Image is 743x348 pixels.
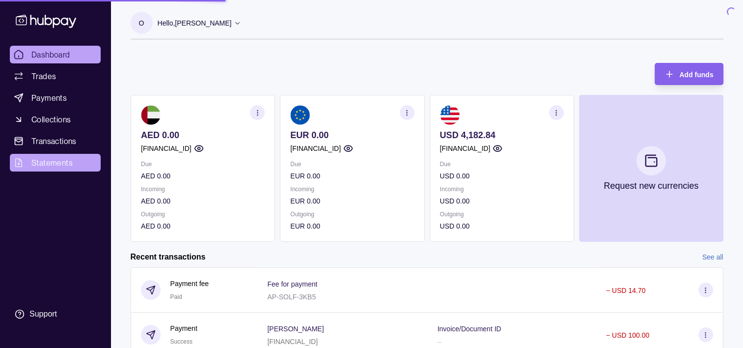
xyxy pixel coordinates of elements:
[440,209,563,220] p: Outgoing
[10,67,101,85] a: Trades
[290,130,414,141] p: EUR 0.00
[679,71,713,79] span: Add funds
[10,132,101,150] a: Transactions
[10,89,101,107] a: Payments
[438,325,501,333] p: Invoice/Document ID
[290,143,341,154] p: [FINANCIAL_ID]
[606,331,649,339] p: − USD 100.00
[10,111,101,128] a: Collections
[141,159,265,170] p: Due
[141,105,161,125] img: ae
[10,154,101,172] a: Statements
[141,209,265,220] p: Outgoing
[290,159,414,170] p: Due
[267,280,317,288] p: Fee for payment
[31,49,70,60] span: Dashboard
[29,309,57,319] div: Support
[170,293,182,300] span: Paid
[170,323,197,334] p: Payment
[158,18,232,29] p: Hello, [PERSON_NAME]
[290,196,414,206] p: EUR 0.00
[31,70,56,82] span: Trades
[290,209,414,220] p: Outgoing
[440,221,563,232] p: USD 0.00
[141,130,265,141] p: AED 0.00
[141,184,265,195] p: Incoming
[141,171,265,181] p: AED 0.00
[440,130,563,141] p: USD 4,182.84
[655,63,723,85] button: Add funds
[141,196,265,206] p: AED 0.00
[170,278,209,289] p: Payment fee
[440,184,563,195] p: Incoming
[578,95,723,242] button: Request new currencies
[267,293,316,301] p: AP-SOLF-3KB5
[170,338,193,345] span: Success
[31,92,67,104] span: Payments
[31,135,77,147] span: Transactions
[440,105,459,125] img: us
[131,252,206,262] h2: Recent transactions
[290,184,414,195] p: Incoming
[141,221,265,232] p: AED 0.00
[290,105,310,125] img: eu
[438,338,441,346] p: –
[267,338,318,346] p: [FINANCIAL_ID]
[10,304,101,324] a: Support
[31,114,71,125] span: Collections
[440,196,563,206] p: USD 0.00
[139,18,144,29] p: O
[440,159,563,170] p: Due
[31,157,73,169] span: Statements
[604,180,698,191] p: Request new currencies
[290,221,414,232] p: EUR 0.00
[267,325,324,333] p: [PERSON_NAME]
[440,143,490,154] p: [FINANCIAL_ID]
[606,287,646,294] p: − USD 14.70
[702,252,723,262] a: See all
[10,46,101,63] a: Dashboard
[290,171,414,181] p: EUR 0.00
[141,143,192,154] p: [FINANCIAL_ID]
[440,171,563,181] p: USD 0.00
